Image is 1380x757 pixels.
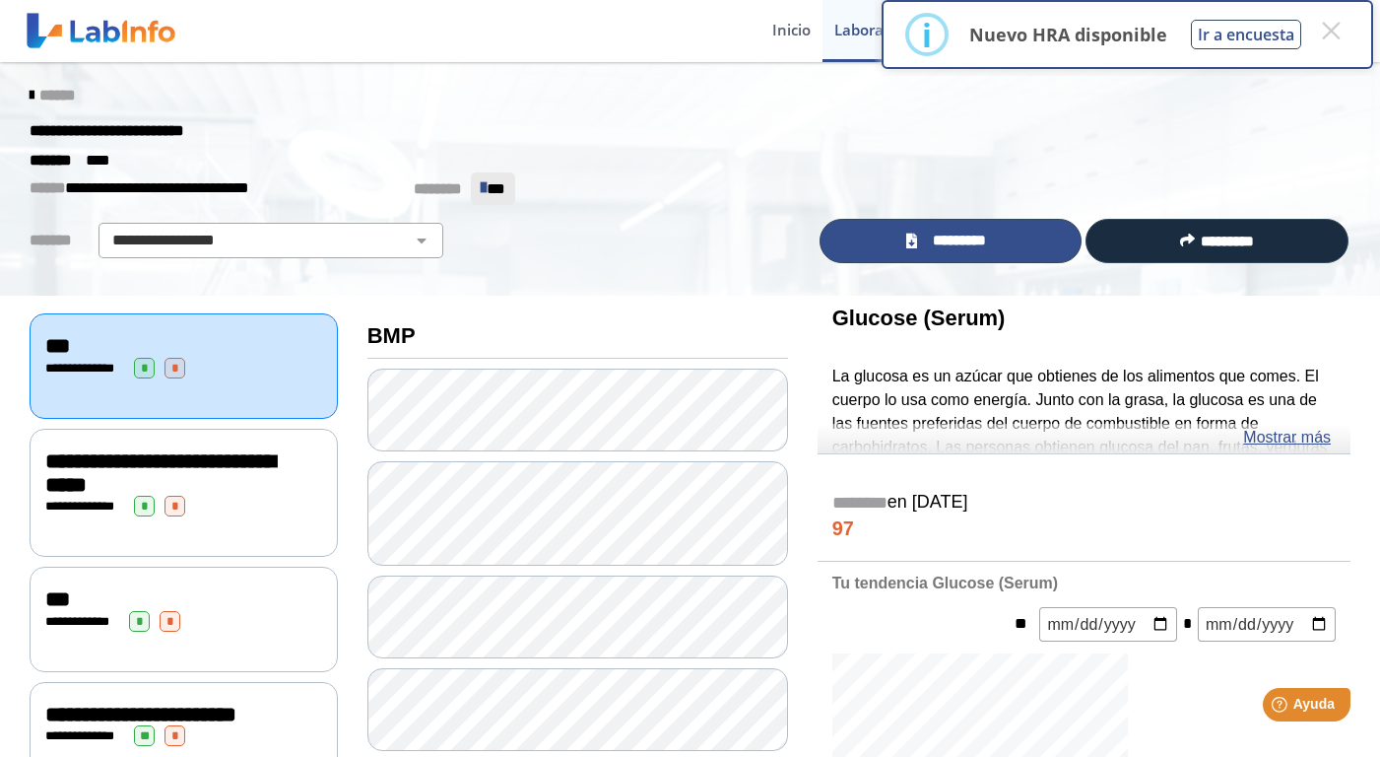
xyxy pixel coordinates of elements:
[367,323,416,348] b: BMP
[1039,607,1177,642] input: mm/dd/yyyy
[832,517,1336,541] h4: 97
[1313,13,1348,48] button: Close this dialog
[922,17,932,52] div: i
[832,365,1336,553] p: La glucosa es un azúcar que obtienes de los alimentos que comes. El cuerpo lo usa como energía. J...
[832,492,1336,515] h5: en [DATE]
[969,23,1167,46] p: Nuevo HRA disponible
[1198,607,1336,642] input: mm/dd/yyyy
[1243,426,1331,449] a: Mostrar más
[832,575,1058,591] b: Tu tendencia Glucose (Serum)
[1205,680,1358,735] iframe: Help widget launcher
[1191,20,1301,49] button: Ir a encuesta
[832,306,1006,330] b: Glucose (Serum)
